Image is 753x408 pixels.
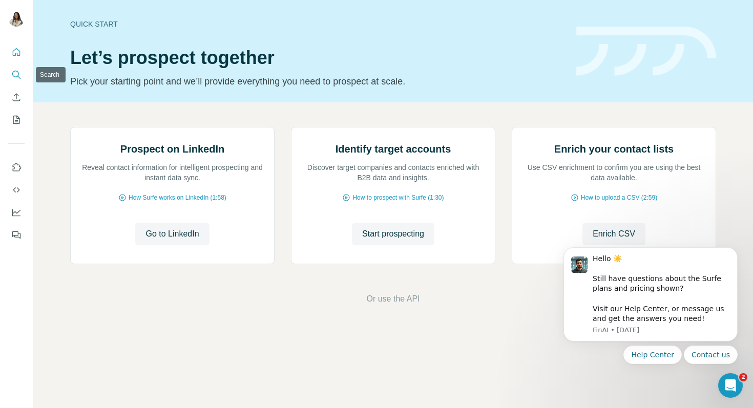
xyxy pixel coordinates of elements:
button: Start prospecting [352,223,434,245]
button: Enrich CSV [8,88,25,106]
button: Use Surfe on LinkedIn [8,158,25,177]
button: Use Surfe API [8,181,25,199]
img: banner [576,27,716,76]
span: How Surfe works on LinkedIn (1:58) [129,193,226,202]
p: Reveal contact information for intelligent prospecting and instant data sync. [81,162,264,183]
button: Or use the API [366,293,420,305]
button: Go to LinkedIn [135,223,209,245]
span: 2 [739,373,747,381]
button: Quick start [8,43,25,61]
span: Start prospecting [362,228,424,240]
button: Dashboard [8,203,25,222]
h2: Identify target accounts [336,142,451,156]
p: Use CSV enrichment to confirm you are using the best data available. [522,162,705,183]
h1: Let’s prospect together [70,48,564,68]
p: Discover target companies and contacts enriched with B2B data and insights. [302,162,485,183]
span: How to upload a CSV (2:59) [581,193,657,202]
p: Pick your starting point and we’ll provide everything you need to prospect at scale. [70,74,564,89]
h2: Prospect on LinkedIn [120,142,224,156]
iframe: Intercom live chat [718,373,743,398]
span: Enrich CSV [593,228,635,240]
span: How to prospect with Surfe (1:30) [352,193,444,202]
img: Avatar [8,10,25,27]
h2: Enrich your contact lists [554,142,674,156]
button: My lists [8,111,25,129]
span: Go to LinkedIn [145,228,199,240]
iframe: Intercom notifications message [548,232,753,380]
div: Quick start [70,19,564,29]
button: Search [8,66,25,84]
button: Enrich CSV [582,223,645,245]
button: Feedback [8,226,25,244]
